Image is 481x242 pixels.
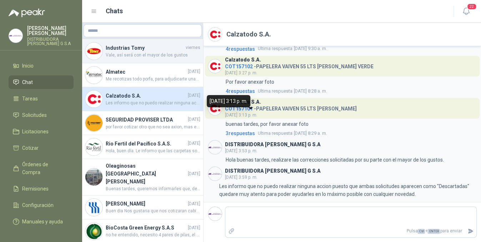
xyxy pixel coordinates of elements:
span: Ctrl [417,229,425,234]
span: Chat [22,78,33,86]
h4: Oleaginosas [GEOGRAPHIC_DATA][PERSON_NAME] [106,162,186,186]
a: Company LogoIndustrias TomyviernesVale, así será con el mayor de los gustos [82,39,203,63]
span: COT157102 [225,64,253,69]
a: Órdenes de Compra [9,158,74,179]
span: [DATE] [188,68,200,75]
a: Remisiones [9,182,74,196]
span: Solicitudes [22,111,47,119]
p: Hola buenas tardes, realizare las correcciones solicitadas por su parte con el mayor de los gustos. [226,156,444,164]
p: Pulsa + para enviar [237,225,465,237]
img: Company Logo [208,102,222,115]
span: Remisiones [22,185,49,193]
span: 3 respuesta s [226,129,255,137]
span: Inicio [22,62,34,70]
span: por favor cotizar otro que no sea axion, mas economico [106,124,200,130]
h4: Almatec [106,68,186,76]
a: Tareas [9,92,74,105]
span: Configuración [22,201,54,209]
span: Cotizar [22,144,39,152]
img: Company Logo [85,90,102,108]
img: Company Logo [85,43,102,60]
a: Manuales y ayuda [9,215,74,228]
span: Buenas tardes, queremos informarles que, debido a un error de digitación, se realizó una solicitu... [106,186,200,192]
a: Solicitudes [9,108,74,122]
a: 4respuestasUltima respuesta[DATE] 9:30 a. m. [224,45,477,53]
button: Enviar [465,225,476,237]
span: Manuales y ayuda [22,218,63,226]
p: [PERSON_NAME] [PERSON_NAME] [27,26,74,36]
a: Company LogoOleaginosas [GEOGRAPHIC_DATA][PERSON_NAME][DATE]Buenas tardes, queremos informarles q... [82,159,203,196]
a: 3respuestasUltima respuesta[DATE] 8:29 a. m. [224,129,477,137]
div: [DATE] 3:13 p. m. [207,95,250,107]
img: Company Logo [85,138,102,155]
span: Hola, buen día. Le informo que las carpetas son plásticas, tanto las de tamaño oficio como las ta... [106,148,200,154]
span: COT157101 [225,106,253,112]
span: [DATE] 3:13 p. m. [225,113,257,118]
span: Ultima respuesta [258,130,292,137]
img: Company Logo [85,114,102,132]
span: [DATE] 8:28 a. m. [258,88,327,95]
a: Company LogoAlmatec[DATE]Me recotizas todo porfa, para adjudicarte unas cosas [82,63,203,87]
span: [DATE] [188,224,200,231]
h3: Calzatodo S.A. [225,58,261,62]
h1: Chats [106,6,123,16]
img: Company Logo [85,223,102,240]
span: [DATE] 3:53 p. m. [225,148,257,153]
span: Ultima respuesta [258,45,292,52]
button: 22 [460,5,472,18]
span: [DATE] [188,171,200,177]
a: Company LogoCalzatodo S.A.[DATE]Les informo que no puedo realizar ninguna accion puesto que ambas... [82,87,203,111]
a: Company LogoRio Fertil del Pacífico S.A.S.[DATE]Hola, buen día. Le informo que las carpetas son p... [82,135,203,159]
h4: Calzatodo S.A. [106,92,186,100]
h4: Industrias Tomy [106,44,184,52]
span: Órdenes de Compra [22,160,67,176]
span: Tareas [22,95,38,103]
span: Les informo que no puedo realizar ninguna accion puesto que ambas solicitudes aparecen como "Desc... [106,100,200,107]
p: Por favor anexar foto [226,78,274,86]
span: Me recotizas todo porfa, para adjudicarte unas cosas [106,76,200,83]
img: Company Logo [85,168,102,186]
label: Adjuntar archivos [225,225,237,237]
span: [DATE] [188,116,200,123]
img: Company Logo [208,167,222,181]
span: [DATE] 3:59 p. m. [225,175,257,180]
span: Buen dia Nos gustaria que nos cotizaran cabinas de sonido un poco mas grandes, microfono inalambr... [106,208,200,214]
a: Inicio [9,59,74,73]
img: Company Logo [85,199,102,216]
h4: - PAPELERA VAIVEN 55 LTS [PERSON_NAME] [225,104,357,111]
span: 22 [467,3,477,10]
p: Les informo que no puedo realizar ninguna accion puesto que ambas solicitudes aparecen como "Desc... [219,182,477,198]
a: Licitaciones [9,125,74,138]
span: Licitaciones [22,128,49,135]
img: Company Logo [208,140,222,154]
span: 4 respuesta s [226,45,255,53]
span: Vale, así será con el mayor de los gustos [106,52,200,59]
h3: DISTRIBUIDORA [PERSON_NAME] G S.A [225,143,321,147]
span: [DATE] 3:27 p. m. [225,70,257,75]
span: no he entendido, necesito 4 pares de pilas, el par me cuesta 31.280+ iva ? [106,232,200,238]
h3: DISTRIBUIDORA [PERSON_NAME] G S.A [225,169,321,173]
p: DISTRIBUIDORA [PERSON_NAME] G S.A [27,37,74,46]
img: Logo peakr [9,9,45,17]
h4: SEGURIDAD PROVISER LTDA [106,116,186,124]
a: Company LogoSEGURIDAD PROVISER LTDA[DATE]por favor cotizar otro que no sea axion, mas economico [82,111,203,135]
span: [DATE] 9:30 a. m. [258,45,327,52]
img: Company Logo [208,207,222,221]
span: [DATE] [188,201,200,207]
span: [DATE] 8:29 a. m. [258,130,327,137]
a: Company Logo[PERSON_NAME][DATE]Buen dia Nos gustaria que nos cotizaran cabinas de sonido un poco ... [82,196,203,219]
span: [DATE] [188,92,200,99]
span: viernes [186,44,200,51]
a: Configuración [9,198,74,212]
img: Company Logo [208,28,222,41]
span: ENTER [427,229,440,234]
span: [DATE] [188,140,200,147]
h4: - PAPELERA VAIVEN 55 LTS [PERSON_NAME] VERDE [225,62,374,69]
h4: [PERSON_NAME] [106,200,186,208]
a: Cotizar [9,141,74,155]
a: Chat [9,75,74,89]
span: 4 respuesta s [226,87,255,95]
img: Company Logo [9,29,22,43]
h4: Rio Fertil del Pacífico S.A.S. [106,140,186,148]
h4: BioCosta Green Energy S.A.S [106,224,186,232]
